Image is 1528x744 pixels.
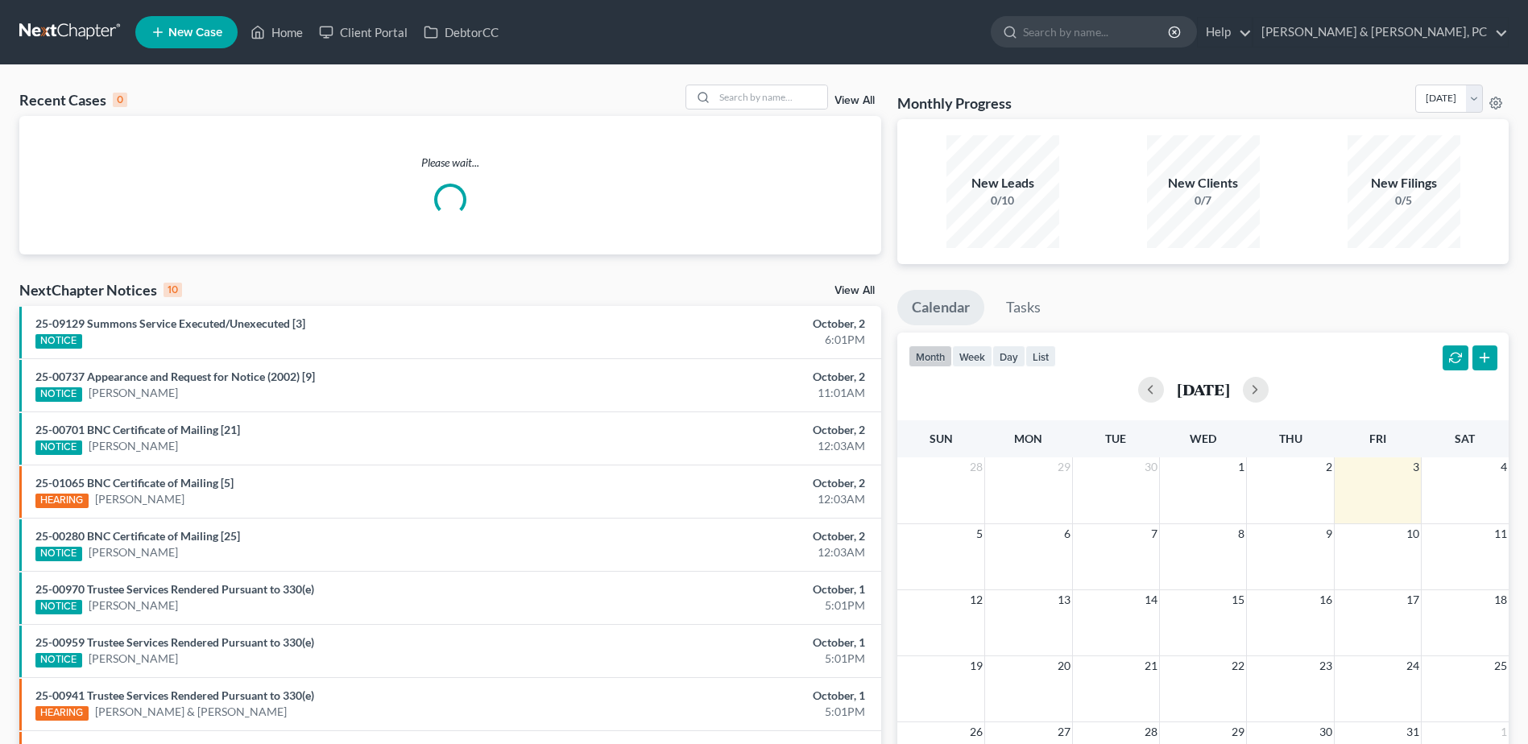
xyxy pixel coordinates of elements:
a: 25-00970 Trustee Services Rendered Pursuant to 330(e) [35,582,314,596]
span: Fri [1369,432,1386,445]
div: October, 2 [599,369,865,385]
div: NOTICE [35,334,82,349]
span: 25 [1493,656,1509,676]
a: 25-00701 BNC Certificate of Mailing [21] [35,423,240,436]
span: 30 [1143,457,1159,477]
div: 5:01PM [599,597,865,614]
span: Wed [1190,432,1216,445]
a: [PERSON_NAME] [95,491,184,507]
a: Tasks [992,290,1055,325]
a: [PERSON_NAME] & [PERSON_NAME] [95,704,287,720]
span: 29 [1230,722,1246,742]
span: 10 [1405,524,1421,544]
div: HEARING [35,706,89,721]
span: Thu [1279,432,1302,445]
button: list [1025,345,1056,367]
span: 5 [975,524,984,544]
div: 0/5 [1348,192,1460,209]
a: [PERSON_NAME] [89,544,178,560]
span: Mon [1014,432,1042,445]
span: Sat [1455,432,1475,445]
span: 11 [1493,524,1509,544]
span: 7 [1149,524,1159,544]
span: 20 [1056,656,1072,676]
span: 29 [1056,457,1072,477]
span: 9 [1324,524,1334,544]
a: Home [242,18,311,47]
div: NOTICE [35,600,82,614]
span: 14 [1143,590,1159,610]
a: Help [1198,18,1252,47]
a: 25-01065 BNC Certificate of Mailing [5] [35,476,234,490]
div: New Leads [946,174,1059,192]
span: Tue [1105,432,1126,445]
a: 25-00959 Trustee Services Rendered Pursuant to 330(e) [35,635,314,649]
div: October, 1 [599,634,865,651]
div: 10 [164,283,182,297]
span: New Case [168,27,222,39]
div: 0/7 [1147,192,1260,209]
p: Please wait... [19,155,881,171]
div: NOTICE [35,547,82,561]
span: 21 [1143,656,1159,676]
div: October, 2 [599,475,865,491]
div: 0/10 [946,192,1059,209]
a: Calendar [897,290,984,325]
div: NOTICE [35,440,82,455]
h2: [DATE] [1177,381,1230,398]
h3: Monthly Progress [897,93,1012,113]
div: October, 1 [599,688,865,704]
div: 5:01PM [599,651,865,667]
span: 13 [1056,590,1072,610]
span: 6 [1062,524,1072,544]
div: October, 2 [599,528,865,544]
a: View All [834,95,875,106]
div: October, 1 [599,581,865,597]
span: 24 [1405,656,1421,676]
a: View All [834,285,875,296]
div: 12:03AM [599,491,865,507]
span: 30 [1318,722,1334,742]
span: 22 [1230,656,1246,676]
a: Client Portal [311,18,416,47]
span: 3 [1411,457,1421,477]
div: 12:03AM [599,438,865,454]
a: [PERSON_NAME] [89,651,178,667]
a: DebtorCC [416,18,507,47]
span: 18 [1493,590,1509,610]
span: 4 [1499,457,1509,477]
a: [PERSON_NAME] [89,597,178,614]
div: 12:03AM [599,544,865,560]
span: 12 [968,590,984,610]
span: 15 [1230,590,1246,610]
div: NextChapter Notices [19,280,182,300]
div: 6:01PM [599,332,865,348]
a: 25-00737 Appearance and Request for Notice (2002) [9] [35,370,315,383]
span: 28 [1143,722,1159,742]
div: 0 [113,93,127,107]
span: 27 [1056,722,1072,742]
span: 2 [1324,457,1334,477]
button: week [952,345,992,367]
div: NOTICE [35,653,82,668]
button: day [992,345,1025,367]
div: Recent Cases [19,90,127,110]
div: HEARING [35,494,89,508]
div: October, 2 [599,422,865,438]
a: 25-00280 BNC Certificate of Mailing [25] [35,529,240,543]
a: [PERSON_NAME] [89,385,178,401]
span: 23 [1318,656,1334,676]
span: Sun [930,432,953,445]
a: [PERSON_NAME] & [PERSON_NAME], PC [1253,18,1508,47]
span: 17 [1405,590,1421,610]
span: 1 [1236,457,1246,477]
div: 11:01AM [599,385,865,401]
a: 25-09129 Summons Service Executed/Unexecuted [3] [35,316,305,330]
div: NOTICE [35,387,82,402]
div: October, 2 [599,316,865,332]
div: New Filings [1348,174,1460,192]
span: 31 [1405,722,1421,742]
input: Search by name... [714,85,827,109]
span: 8 [1236,524,1246,544]
div: 5:01PM [599,704,865,720]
